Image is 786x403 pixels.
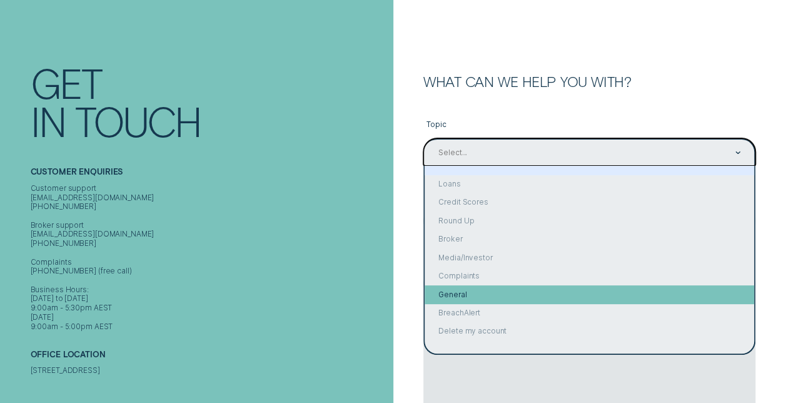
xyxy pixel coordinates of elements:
div: Customer support [EMAIL_ADDRESS][DOMAIN_NAME] [PHONE_NUMBER] Broker support [EMAIL_ADDRESS][DOMAI... [31,184,389,332]
h2: What can we help you with? [423,75,755,89]
div: Select... [438,148,467,157]
div: Credit Scores [425,193,754,212]
div: Delete my account [425,322,754,340]
div: Media/Investor [425,248,754,267]
div: Broker [425,230,754,248]
div: Loans [425,175,754,193]
div: [STREET_ADDRESS] [31,366,389,375]
div: Round Up [425,212,754,230]
h1: Get In Touch [31,64,389,141]
div: In [31,102,66,141]
div: BreachAlert [425,304,754,322]
label: Topic [423,113,755,138]
h2: Customer Enquiries [31,167,389,183]
div: General [425,285,754,304]
h2: Office Location [31,350,389,366]
div: Complaints [425,267,754,285]
div: Touch [75,102,201,141]
div: Get [31,64,101,103]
